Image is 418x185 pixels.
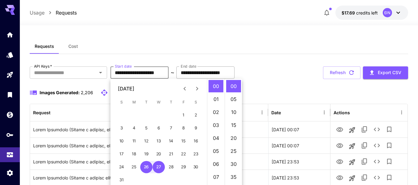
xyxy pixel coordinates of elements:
[190,109,202,121] button: 2
[226,119,241,131] li: 15 minutes
[40,90,80,95] span: Images Generated:
[6,91,14,99] div: Library
[209,93,223,105] li: 1 hours
[358,123,371,136] button: Copy TaskUUID
[397,108,406,117] button: Menu
[334,110,350,115] div: Actions
[383,123,395,136] button: Add to library
[177,148,190,160] button: 22
[171,69,174,76] p: ~
[226,171,241,183] li: 35 minutes
[96,68,105,77] button: Open
[6,71,14,79] div: Playground
[6,51,14,59] div: Models
[209,145,223,157] li: 5 hours
[6,169,14,177] div: Settings
[271,110,281,115] div: Date
[190,135,202,147] button: 16
[165,122,177,134] button: 7
[371,139,383,152] button: See details
[371,171,383,184] button: See details
[140,122,153,134] button: 5
[209,80,223,92] li: 0 hours
[190,161,202,173] button: 30
[358,139,371,152] button: Copy TaskUUID
[153,148,165,160] button: 20
[226,93,241,105] li: 5 minutes
[68,44,78,49] span: Cost
[358,155,371,168] button: Copy TaskUUID
[334,123,346,136] button: View Image
[181,64,196,69] label: End date
[140,161,153,173] button: 26
[30,9,77,16] nav: breadcrumb
[6,31,14,39] div: Home
[268,121,330,137] div: 26 Aug, 2025 00:07
[81,90,93,95] span: 2,206
[358,171,371,184] button: Copy TaskUUID
[33,110,50,115] div: Request
[153,122,165,134] button: 6
[33,138,141,153] div: Click to copy prompt
[115,135,128,147] button: 10
[346,124,358,136] button: Launch in playground
[165,161,177,173] button: 28
[209,106,223,118] li: 2 hours
[320,108,329,117] button: Menu
[190,122,202,134] button: 9
[6,149,14,157] div: Usage
[335,6,408,20] button: $17.68596ĐN
[153,96,164,108] span: Wednesday
[190,96,201,108] span: Saturday
[356,10,378,15] span: credits left
[166,96,177,108] span: Thursday
[226,106,241,118] li: 10 minutes
[346,140,358,152] button: Launch in playground
[342,10,378,16] div: $17.68596
[141,96,152,108] span: Tuesday
[33,122,141,137] div: Click to copy prompt
[383,8,392,17] div: ĐN
[128,96,140,108] span: Monday
[34,64,52,69] label: API Keys
[371,123,383,136] button: See details
[342,10,356,15] span: $17.69
[209,132,223,144] li: 4 hours
[56,9,77,16] a: Requests
[363,66,408,79] button: Export CSV
[191,82,203,95] button: Next month
[383,139,395,152] button: Add to library
[6,131,14,139] div: API Keys
[35,44,54,49] span: Requests
[177,161,190,173] button: 29
[226,158,241,170] li: 30 minutes
[371,155,383,168] button: See details
[128,135,140,147] button: 11
[165,148,177,160] button: 21
[153,135,165,147] button: 13
[209,158,223,170] li: 6 hours
[33,154,141,170] div: Click to copy prompt
[165,135,177,147] button: 14
[177,122,190,134] button: 8
[30,9,45,16] p: Usage
[383,155,395,168] button: Add to library
[258,108,266,117] button: Menu
[177,135,190,147] button: 15
[178,96,189,108] span: Friday
[179,82,191,95] button: Previous month
[51,108,60,117] button: Sort
[140,148,153,160] button: 19
[226,80,241,92] li: 0 minutes
[140,135,153,147] button: 12
[6,111,14,119] div: Wallet
[282,108,290,117] button: Sort
[268,137,330,153] div: 26 Aug, 2025 00:07
[128,122,140,134] button: 4
[115,148,128,160] button: 17
[334,139,346,152] button: View Image
[323,66,360,79] button: Refresh
[153,161,165,173] button: 27
[346,172,358,184] button: Launch in playground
